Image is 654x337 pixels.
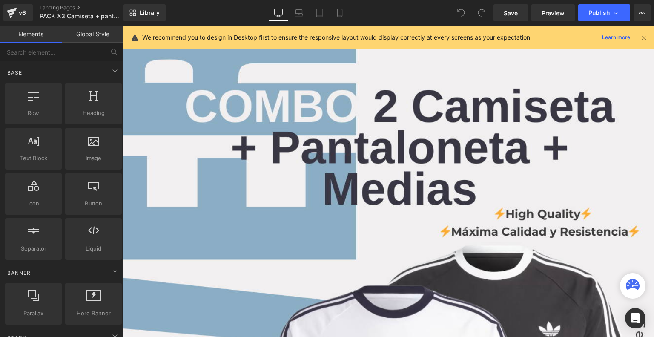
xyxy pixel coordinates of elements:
[6,269,32,277] span: Banner
[8,244,59,253] span: Separator
[578,4,630,21] button: Publish
[268,4,289,21] a: Desktop
[140,9,160,17] span: Library
[17,7,28,18] div: v6
[504,9,518,17] span: Save
[599,32,634,43] a: Learn more
[68,244,119,253] span: Liquid
[8,309,59,318] span: Parallax
[40,4,138,11] a: Landing Pages
[40,13,121,20] span: PACK X3 Camiseta + pantalonetas add
[330,4,350,21] a: Mobile
[473,4,490,21] button: Redo
[289,4,309,21] a: Laptop
[68,309,119,318] span: Hero Banner
[634,4,651,21] button: More
[625,308,645,328] div: Open Intercom Messenger
[588,9,610,16] span: Publish
[8,154,59,163] span: Text Block
[531,4,575,21] a: Preview
[3,4,33,21] a: v6
[123,4,166,21] a: New Library
[68,199,119,208] span: Button
[8,109,59,118] span: Row
[542,9,565,17] span: Preview
[453,4,470,21] button: Undo
[68,154,119,163] span: Image
[8,199,59,208] span: Icon
[68,109,119,118] span: Heading
[62,26,123,43] a: Global Style
[142,33,532,42] p: We recommend you to design in Desktop first to ensure the responsive layout would display correct...
[309,4,330,21] a: Tablet
[6,69,23,77] span: Base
